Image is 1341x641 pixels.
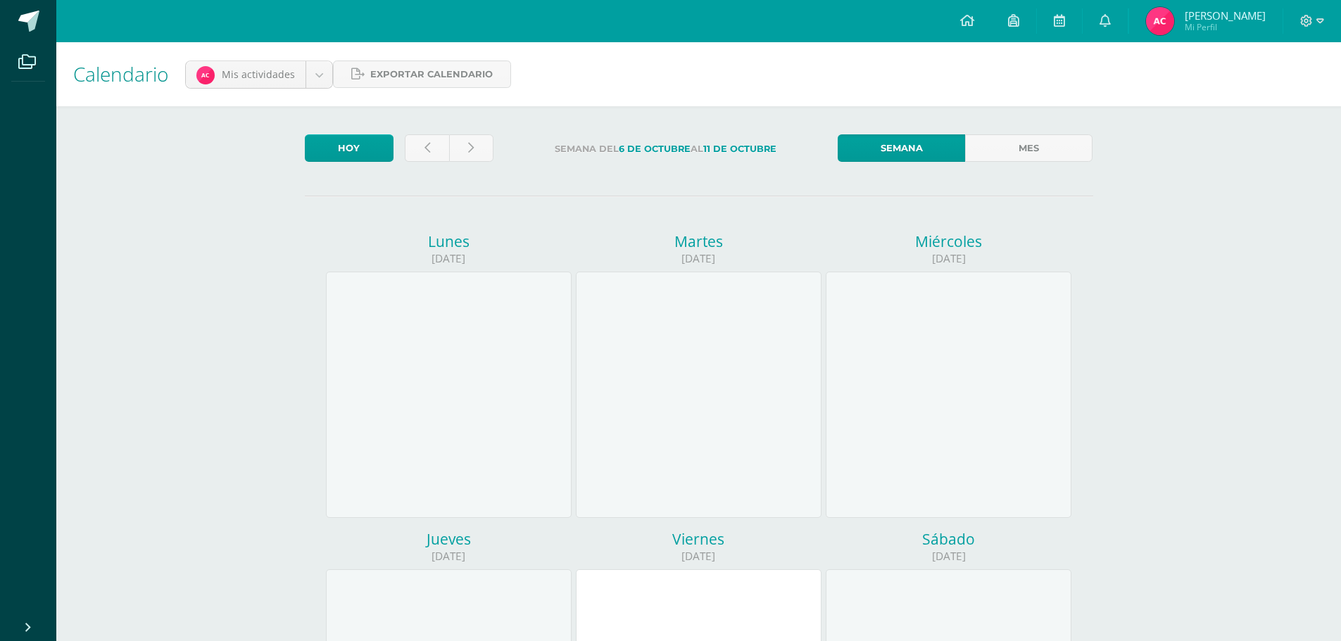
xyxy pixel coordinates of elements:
strong: 6 de Octubre [619,144,691,154]
div: [DATE] [826,251,1071,266]
div: [DATE] [576,251,821,266]
div: [DATE] [576,549,821,564]
span: Exportar calendario [370,61,493,87]
span: [PERSON_NAME] [1185,8,1266,23]
div: Miércoles [826,231,1071,251]
a: Semana [838,134,965,162]
div: Lunes [326,231,572,251]
div: [DATE] [826,549,1071,564]
span: Calendario [73,61,168,87]
div: Jueves [326,529,572,549]
div: [DATE] [326,251,572,266]
span: Mis actividades [222,68,295,81]
a: Mis actividades [186,61,332,88]
strong: 11 de Octubre [703,144,776,154]
div: Sábado [826,529,1071,549]
img: 5eee3377443bb20ddf20ac3c496d3d05.png [196,66,215,84]
a: Mes [965,134,1093,162]
label: Semana del al [505,134,826,163]
div: Viernes [576,529,821,549]
div: [DATE] [326,549,572,564]
div: Martes [576,231,821,251]
img: daf6b668847eaa474c50430c63b12efc.png [1146,7,1174,35]
a: Exportar calendario [333,61,511,88]
span: Mi Perfil [1185,21,1266,33]
a: Hoy [305,134,394,162]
